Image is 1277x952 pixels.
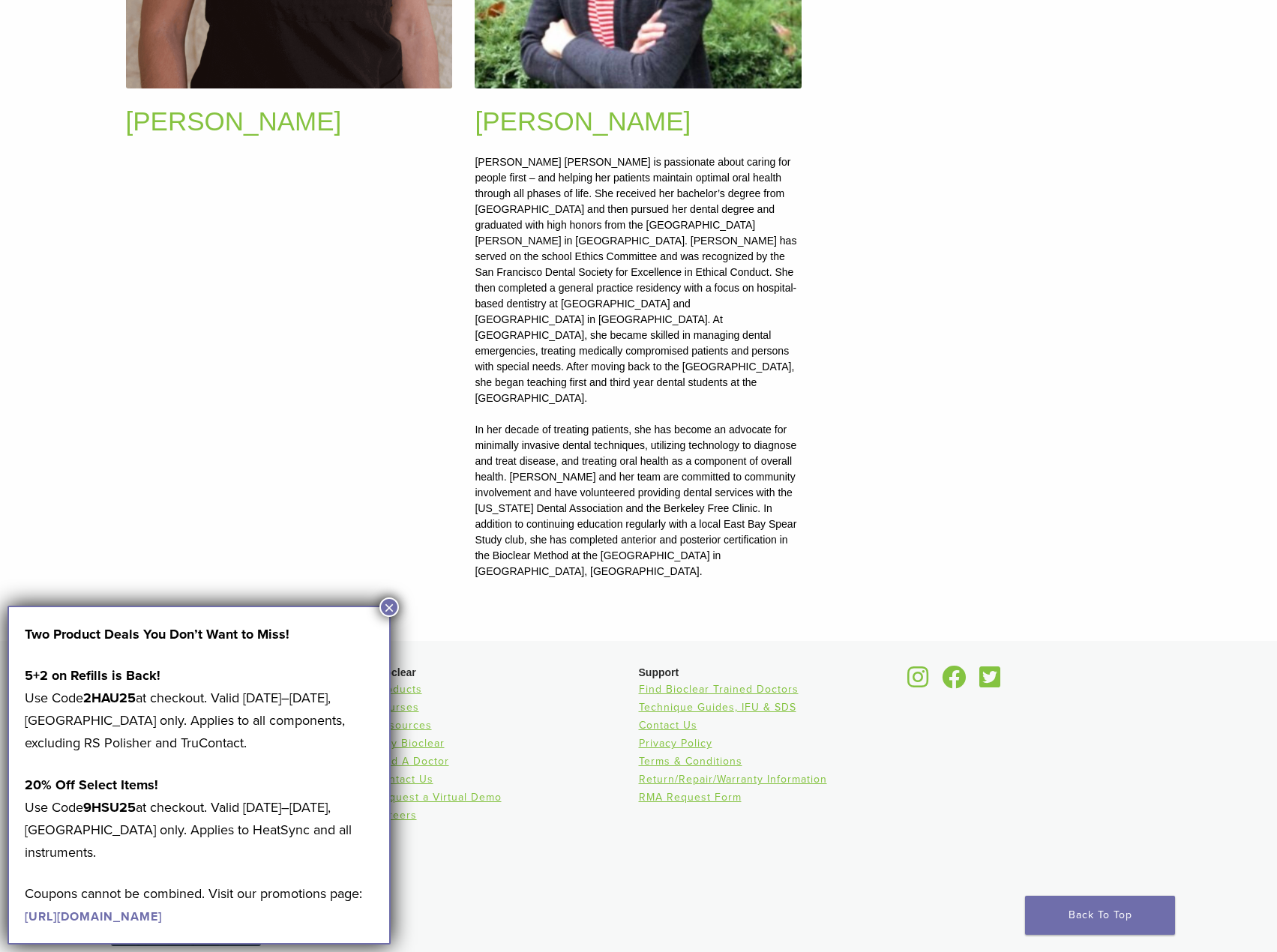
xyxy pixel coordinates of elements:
p: Use Code at checkout. Valid [DATE]–[DATE], [GEOGRAPHIC_DATA] only. Applies to all components, exc... [25,664,373,754]
a: Bioclear [903,675,934,690]
strong: 9HSU25 [83,799,136,816]
a: Return/Repair/Warranty Information [639,773,827,786]
a: [URL][DOMAIN_NAME] [25,909,162,924]
a: Resources [375,719,432,732]
a: Contact Us [639,719,697,732]
h2: [PERSON_NAME] [126,102,453,142]
a: Terms & Conditions [639,755,742,768]
button: Close [379,597,399,617]
strong: 20% Off Select Items! [25,777,158,793]
a: Privacy Policy [639,737,712,750]
a: Contact Us [375,773,433,786]
p: Coupons cannot be combined. Visit our promotions page: [25,882,373,927]
a: Back To Top [1025,896,1175,935]
a: Why Bioclear [375,737,445,750]
a: Courses [375,701,419,714]
a: Careers [375,809,417,822]
span: Support [639,666,679,678]
a: Bioclear [975,675,1006,690]
a: Find A Doctor [375,755,449,768]
p: Use Code at checkout. Valid [DATE]–[DATE], [GEOGRAPHIC_DATA] only. Applies to HeatSync and all in... [25,774,373,864]
strong: 2HAU25 [83,690,136,706]
p: [PERSON_NAME] [PERSON_NAME] is passionate about caring for people first – and helping her patient... [475,154,802,579]
a: Products [375,683,422,696]
span: Bioclear [375,666,416,678]
h2: [PERSON_NAME] [475,102,802,142]
a: Bioclear [937,675,972,690]
a: Request a Virtual Demo [375,791,502,804]
a: Technique Guides, IFU & SDS [639,701,796,714]
strong: 5+2 on Refills is Back! [25,667,160,684]
strong: Two Product Deals You Don’t Want to Miss! [25,626,289,642]
a: RMA Request Form [639,791,742,804]
a: Find Bioclear Trained Doctors [639,683,799,696]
